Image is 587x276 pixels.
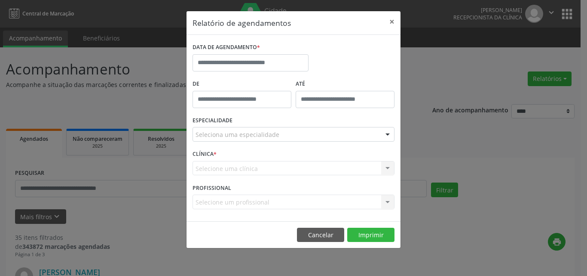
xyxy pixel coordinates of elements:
h5: Relatório de agendamentos [193,17,291,28]
label: PROFISSIONAL [193,181,231,195]
button: Close [383,11,401,32]
label: ATÉ [296,78,394,91]
label: De [193,78,291,91]
span: Seleciona uma especialidade [196,130,279,139]
label: CLÍNICA [193,148,217,161]
button: Imprimir [347,228,394,242]
label: ESPECIALIDADE [193,114,232,127]
label: DATA DE AGENDAMENTO [193,41,260,54]
button: Cancelar [297,228,344,242]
